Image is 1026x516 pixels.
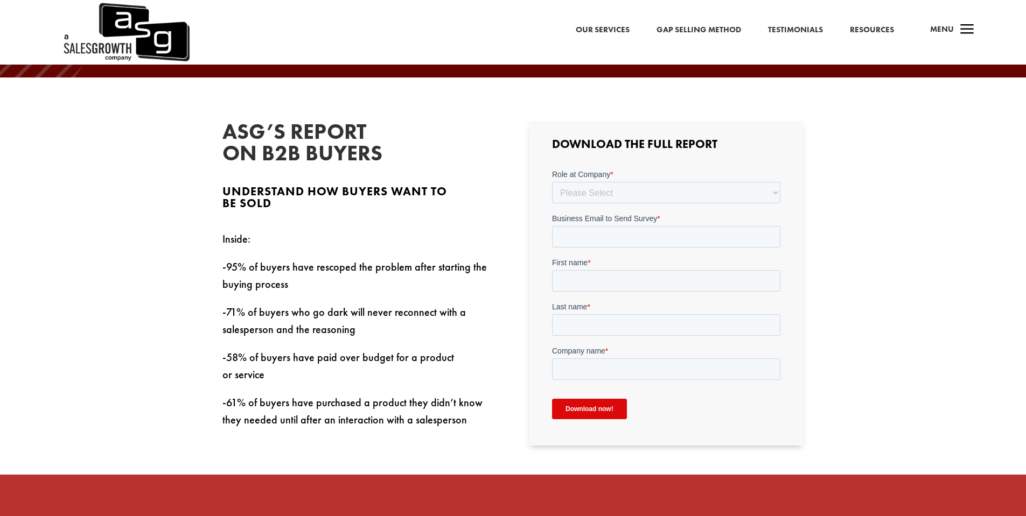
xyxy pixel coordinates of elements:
h3: Download the Full Report [552,138,780,155]
span: Menu [930,24,954,34]
span: Understand how buyers want to be sold [222,183,447,211]
p: -61% of buyers have purchased a product they didn’t know they needed until after an interaction w... [222,394,497,428]
iframe: Form 0 [552,169,780,428]
p: Inside: [222,230,497,258]
span: ASG’s Report on B2B Buyers [222,118,382,167]
a: Testimonials [768,23,823,37]
a: Resources [850,23,894,37]
p: -58% of buyers have paid over budget for a product or service [222,349,497,394]
a: Our Services [576,23,630,37]
span: a [957,19,978,41]
p: -95% of buyers have rescoped the problem after starting the buying process [222,258,497,303]
a: Gap Selling Method [657,23,741,37]
p: -71% of buyers who go dark will never reconnect with a salesperson and the reasoning [222,303,497,349]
